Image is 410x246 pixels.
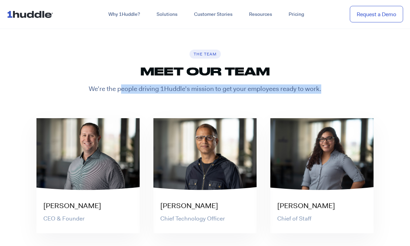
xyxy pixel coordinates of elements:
[30,84,380,94] p: We’re the people driving 1Huddle’s mission to get your employees ready to work.
[350,6,403,23] a: Request a Demo
[30,65,380,78] h2: Meet our team
[100,8,148,21] a: Why 1Huddle?
[190,50,221,59] h6: The Team
[43,215,140,223] p: CEO & Founder
[43,201,140,211] h3: [PERSON_NAME]
[280,8,312,21] a: Pricing
[186,8,241,21] a: Customer Stories
[148,8,186,21] a: Solutions
[7,8,56,21] img: ...
[277,215,374,223] p: Chief of Staff
[160,201,257,211] h3: [PERSON_NAME]
[241,8,280,21] a: Resources
[160,215,257,223] p: Chief Technology Officer
[277,201,374,211] h3: [PERSON_NAME]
